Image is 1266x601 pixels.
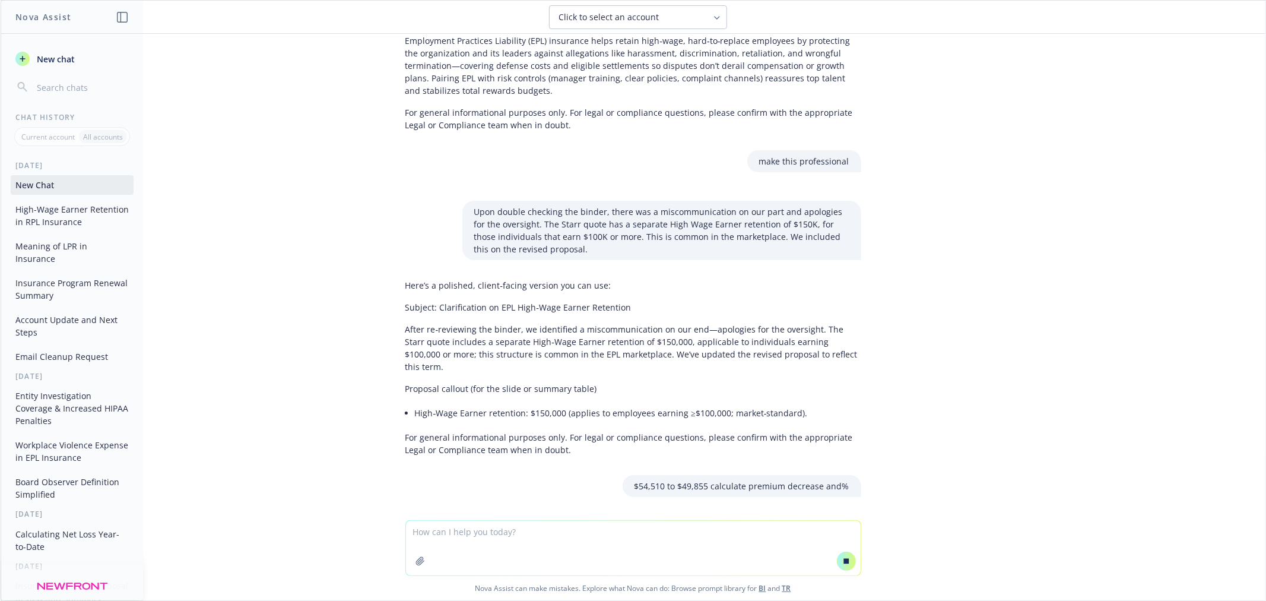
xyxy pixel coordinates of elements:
p: All accounts [83,132,123,142]
p: For general informational purposes only. For legal or compliance questions, please confirm with t... [405,431,861,456]
input: Search chats [34,79,129,96]
button: Account Update and Next Steps [11,310,134,342]
li: High‑Wage Earner retention: $150,000 (applies to employees earning ≥$100,000; market‑standard). [415,404,861,422]
p: Subject: Clarification on EPL High‑Wage Earner Retention [405,301,861,314]
p: After re‑reviewing the binder, we identified a miscommunication on our end—apologies for the over... [405,323,861,373]
button: High-Wage Earner Retention in RPL Insurance [11,200,134,232]
p: Proposal callout (for the slide or summary table) [405,382,861,395]
button: Email Cleanup Request [11,347,134,366]
p: $54,510 to $49,855 calculate premium decrease and% [634,480,849,492]
button: New Chat [11,175,134,195]
button: New chat [11,48,134,69]
button: Workplace Violence Expense in EPL Insurance [11,435,134,467]
button: Insurance Program Renewal Summary [11,273,134,305]
div: [DATE] [1,561,143,571]
p: Here’s a polished, client‑facing version you can use: [405,279,861,292]
span: Nova Assist can make mistakes. Explore what Nova can do: Browse prompt library for and [5,576,1261,600]
div: [DATE] [1,160,143,170]
p: Upon double checking the binder, there was a miscommunication on our part and apologies for the o... [474,205,849,255]
button: Calculating Net Loss Year-to-Date [11,524,134,556]
a: TR [782,583,791,593]
p: make this professional [759,155,849,167]
button: Meaning of LPR in Insurance [11,236,134,268]
div: [DATE] [1,371,143,381]
p: Employment Practices Liability (EPL) insurance helps retain high‑wage, hard‑to‑replace employees ... [405,34,861,97]
button: Click to select an account [549,5,727,29]
p: For general informational purposes only. For legal or compliance questions, please confirm with t... [405,106,861,131]
h1: Nova Assist [15,11,71,23]
div: [DATE] [1,509,143,519]
span: New chat [34,53,75,65]
div: Chat History [1,112,143,122]
p: Current account [21,132,75,142]
button: Board Observer Definition Simplified [11,472,134,504]
span: Click to select an account [559,11,659,23]
button: Entity Investigation Coverage & Increased HIPAA Penalties [11,386,134,431]
a: BI [759,583,766,593]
